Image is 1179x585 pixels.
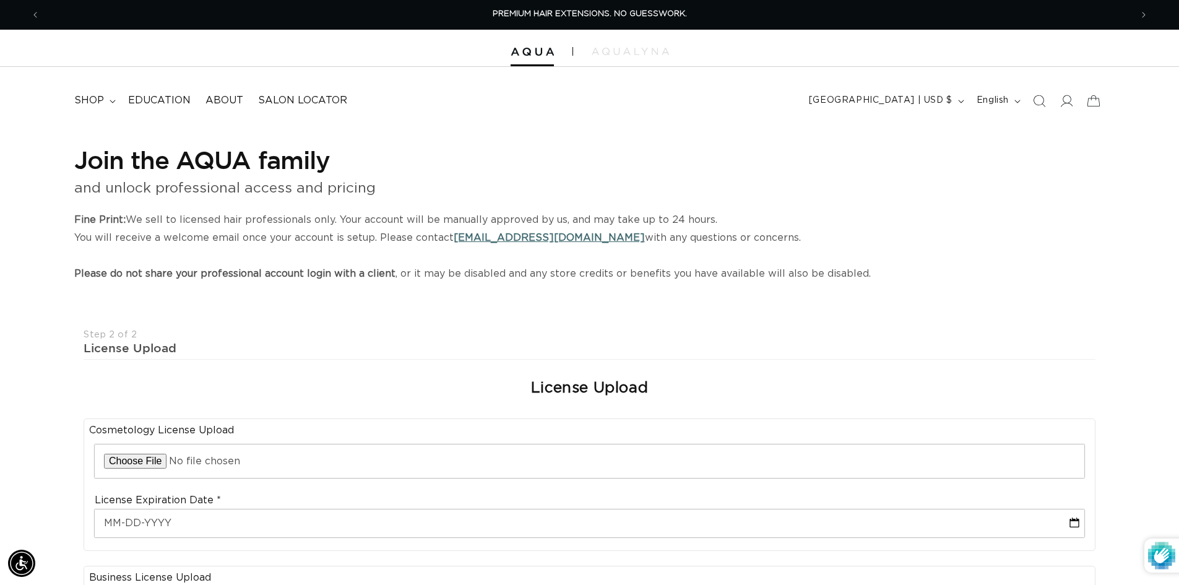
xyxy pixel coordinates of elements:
[1026,87,1053,115] summary: Search
[84,329,1095,341] div: Step 2 of 2
[969,89,1026,113] button: English
[121,87,198,115] a: Education
[531,379,648,398] h2: License Upload
[809,94,952,107] span: [GEOGRAPHIC_DATA] | USD $
[74,144,1105,176] h1: Join the AQUA family
[74,269,395,279] strong: Please do not share your professional account login with a client
[251,87,355,115] a: Salon Locator
[74,215,126,225] strong: Fine Print:
[74,94,104,107] span: shop
[74,176,1105,201] p: and unlock professional access and pricing
[1130,3,1157,27] button: Next announcement
[1014,451,1179,585] iframe: Chat Widget
[95,494,221,507] label: License Expiration Date
[89,424,1090,437] legend: Cosmetology License Upload
[89,571,1090,584] legend: Business License Upload
[205,94,243,107] span: About
[801,89,969,113] button: [GEOGRAPHIC_DATA] | USD $
[592,48,669,55] img: aqualyna.com
[493,10,687,18] span: PREMIUM HAIR EXTENSIONS. NO GUESSWORK.
[511,48,554,56] img: Aqua Hair Extensions
[67,87,121,115] summary: shop
[95,509,1084,537] input: MM-DD-YYYY
[128,94,191,107] span: Education
[8,550,35,577] div: Accessibility Menu
[84,340,1095,356] div: License Upload
[258,94,347,107] span: Salon Locator
[977,94,1009,107] span: English
[22,3,49,27] button: Previous announcement
[454,233,645,243] a: [EMAIL_ADDRESS][DOMAIN_NAME]
[74,211,1105,282] p: We sell to licensed hair professionals only. Your account will be manually approved by us, and ma...
[198,87,251,115] a: About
